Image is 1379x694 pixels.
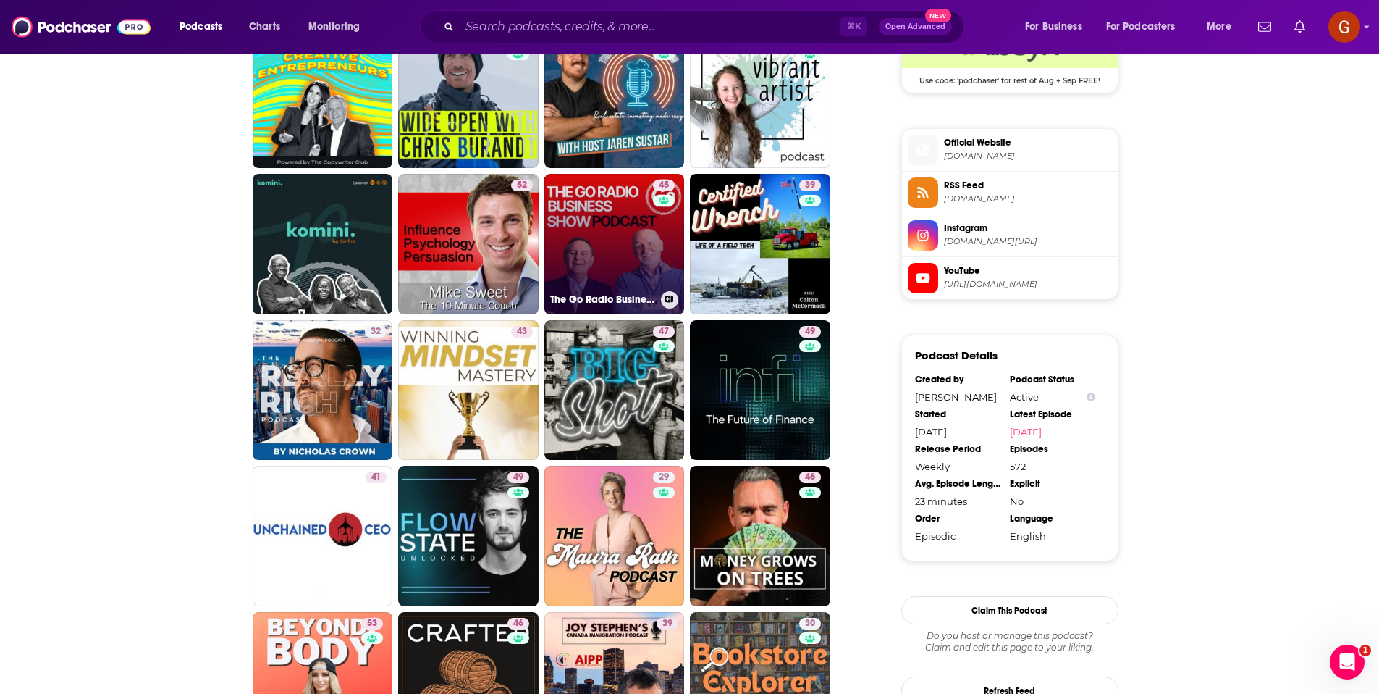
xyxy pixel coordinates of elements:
span: Charts [249,17,280,37]
span: 47 [659,325,669,339]
span: instagram.com/maxinfluence [944,236,1112,247]
a: 39 [690,174,830,314]
a: 47 [653,326,675,338]
button: open menu [1015,15,1100,38]
span: 1 [1359,645,1371,656]
span: 32 [371,325,381,339]
div: Avg. Episode Length [915,478,1000,490]
h3: The Go Radio Business Show with Hunter & [PERSON_NAME]. Scotland’s Business Podcast. [550,293,655,306]
div: 23 minutes [915,496,1000,507]
div: Started [915,409,1000,420]
iframe: Intercom live chat [1330,645,1365,680]
a: 29 [653,472,675,483]
button: Show Info [1087,392,1095,403]
button: Show profile menu [1328,11,1360,43]
span: 45 [659,178,669,193]
button: open menu [298,15,379,38]
a: 49 [690,320,830,461]
a: 46 [799,472,821,483]
div: Created by [915,374,1000,385]
h3: Podcast Details [915,348,998,362]
div: [PERSON_NAME] [915,391,1000,403]
a: 34 [398,28,539,168]
div: Explicit [1010,478,1095,490]
div: 572 [1010,461,1095,472]
span: 52 [517,178,527,193]
span: RSS Feed [944,179,1112,192]
span: maximizeyourinfluence.libsyn.com [944,193,1112,204]
a: 53 [361,618,383,630]
div: No [1010,496,1095,507]
span: 29 [659,470,669,485]
div: [DATE] [915,426,1000,438]
a: Show notifications dropdown [1289,14,1311,39]
a: RSS Feed[DOMAIN_NAME] [908,177,1112,208]
a: Charts [240,15,289,38]
a: 41 [253,466,393,606]
span: 46 [513,616,523,631]
span: Instagram [944,222,1112,235]
div: Active [1010,391,1095,403]
span: Official Website [944,136,1112,149]
span: YouTube [944,264,1112,277]
a: 45The Go Radio Business Show with Hunter & [PERSON_NAME]. Scotland’s Business Podcast. [544,174,685,314]
span: Use code: 'podchaser' for rest of Aug + Sep FREE! [902,68,1118,85]
button: open menu [1097,15,1197,38]
span: maximizeyourinfluence.com [944,151,1112,162]
div: Claim and edit this page to your liking. [901,630,1118,653]
div: Search podcasts, credits, & more... [434,10,978,43]
span: Podcasts [180,17,222,37]
a: [DATE] [1010,426,1095,438]
div: Weekly [915,461,1000,472]
a: 49 [507,472,529,483]
a: 46 [507,618,529,630]
a: 41 [366,472,387,483]
span: 41 [371,470,381,485]
span: For Business [1025,17,1082,37]
span: 39 [805,178,815,193]
span: 39 [662,616,672,631]
span: 43 [517,325,527,339]
a: 52 [511,180,533,191]
a: YouTube[URL][DOMAIN_NAME] [908,263,1112,293]
button: Claim This Podcast [901,596,1118,624]
a: 52 [398,174,539,314]
span: 53 [367,616,377,631]
div: Episodes [1010,443,1095,455]
a: Official Website[DOMAIN_NAME] [908,135,1112,165]
span: Logged in as gcunningham [1328,11,1360,43]
span: 49 [513,470,523,485]
div: Release Period [915,443,1000,455]
a: 39 [657,618,678,630]
span: Do you host or manage this podcast? [901,630,1118,642]
img: Podchaser - Follow, Share and Rate Podcasts [12,13,151,41]
a: 29 [544,466,685,606]
a: Show notifications dropdown [1252,14,1277,39]
a: 49 [799,326,821,338]
a: 32 [365,326,387,338]
a: 30 [799,618,821,630]
a: 33 [690,28,830,168]
a: Instagram[DOMAIN_NAME][URL] [908,220,1112,251]
a: 35 [544,28,685,168]
a: 47 [544,320,685,461]
div: Language [1010,513,1095,524]
a: 32 [253,320,393,461]
span: For Podcasters [1106,17,1176,37]
a: 46 [690,466,830,606]
span: https://www.youtube.com/@MaximizeYourInfluence [944,279,1112,290]
span: Open Advanced [885,23,945,30]
a: 43 [511,326,533,338]
div: Podcast Status [1010,374,1095,385]
input: Search podcasts, credits, & more... [460,15,840,38]
a: Libsyn Deal: Use code: 'podchaser' for rest of Aug + Sep FREE! [902,25,1118,84]
span: 30 [805,616,815,631]
a: 43 [398,320,539,461]
div: English [1010,530,1095,542]
span: New [925,9,951,22]
img: User Profile [1328,11,1360,43]
div: Latest Episode [1010,409,1095,420]
div: Order [915,513,1000,524]
a: 39 [799,180,821,191]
